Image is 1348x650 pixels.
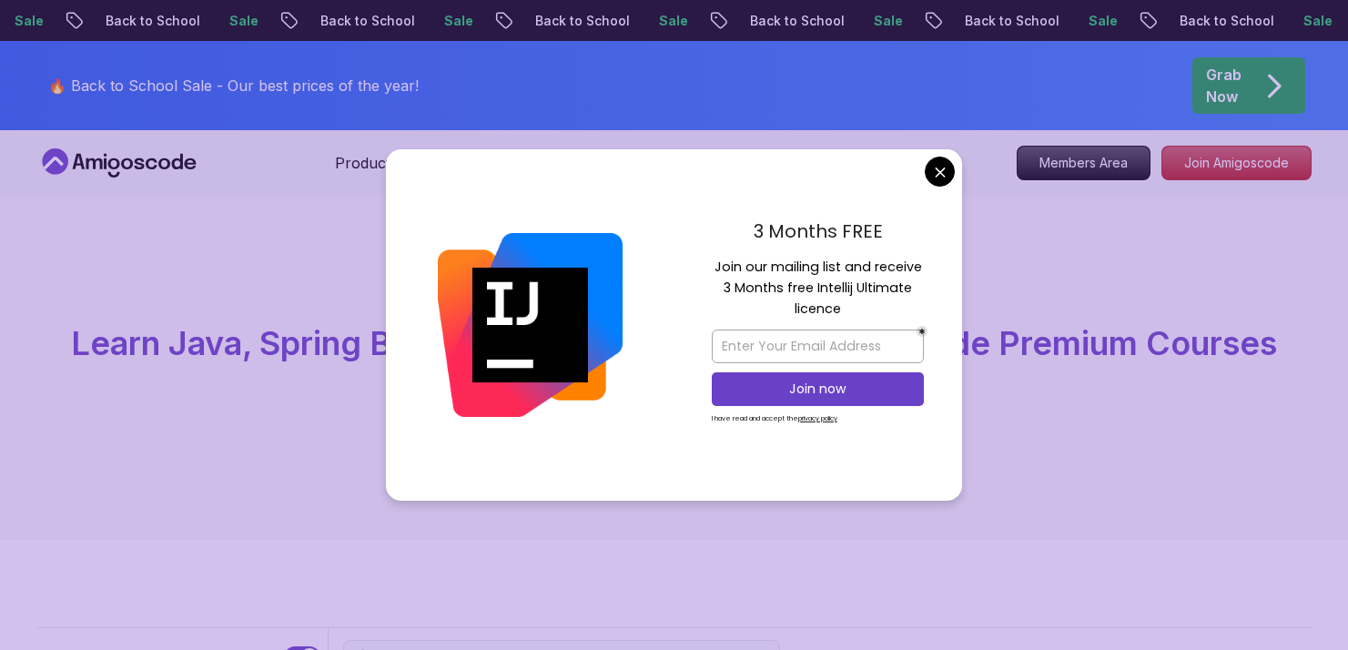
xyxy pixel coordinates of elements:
[157,12,216,30] p: Sale
[463,12,587,30] p: Back to School
[893,12,1017,30] p: Back to School
[369,376,980,452] p: Master in-demand skills like Java, Spring Boot, DevOps, React, and more through hands-on, expert-...
[71,323,1277,363] span: Learn Java, Spring Boot, DevOps & More with Amigoscode Premium Courses
[802,12,860,30] p: Sale
[1162,147,1311,179] p: Join Amigoscode
[335,152,398,174] p: Products
[34,12,157,30] p: Back to School
[372,12,431,30] p: Sale
[1017,12,1075,30] p: Sale
[1108,12,1231,30] p: Back to School
[335,152,420,188] button: Products
[1231,12,1290,30] p: Sale
[587,12,645,30] p: Sale
[1018,147,1150,179] p: Members Area
[1206,64,1242,107] p: Grab Now
[248,12,372,30] p: Back to School
[678,12,802,30] p: Back to School
[48,75,419,96] p: 🔥 Back to School Sale - Our best prices of the year!
[1161,146,1312,180] a: Join Amigoscode
[1017,146,1150,180] a: Members Area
